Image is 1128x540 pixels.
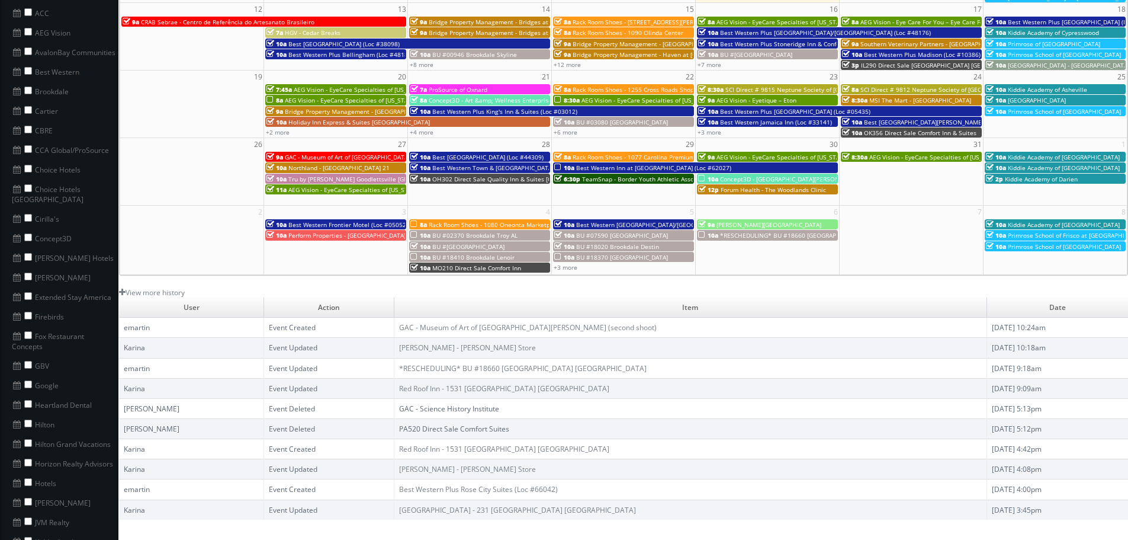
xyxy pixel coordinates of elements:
span: 9a [698,153,715,161]
span: 10a [266,50,287,59]
span: Best Western Plus Madison (Loc #10386) [864,50,981,59]
span: Forum Health - The Woodlands Clinic [721,186,826,194]
span: [PERSON_NAME][GEOGRAPHIC_DATA] [716,221,821,229]
span: SCI Direct # 9815 Neptune Society of [GEOGRAPHIC_DATA] [725,85,891,94]
span: 10a [986,18,1006,26]
span: Rack Room Shoes - [STREET_ADDRESS][PERSON_NAME] [573,18,728,26]
span: 29 [684,138,695,151]
td: emartin [119,358,264,378]
span: Best [GEOGRAPHIC_DATA] (Loc #44309) [432,153,544,161]
a: +12 more [554,60,581,69]
span: Best Western Plus Bellingham (Loc #48188) [288,50,413,59]
span: 10a [986,28,1006,37]
span: 9a [698,96,715,104]
span: 10a [986,85,1006,94]
td: [DATE] 4:42pm [987,439,1128,459]
a: [PERSON_NAME] - [PERSON_NAME] Store [399,464,536,474]
span: Kiddie Academy of [GEOGRAPHIC_DATA] [1008,221,1120,229]
span: 10a [986,153,1006,161]
td: [DATE] 10:18am [987,338,1128,358]
span: 8 [1120,206,1127,218]
span: Kiddie Academy of Darien [1005,175,1078,183]
td: [DATE] 3:45pm [987,500,1128,520]
span: Primrose of [GEOGRAPHIC_DATA] [1008,40,1100,48]
td: Event Deleted [264,398,394,418]
span: 10a [554,221,574,229]
span: OK356 Direct Sale Comfort Inn & Suites [864,129,976,137]
span: Southern Veterinary Partners - [GEOGRAPHIC_DATA] [860,40,1007,48]
td: Date [987,298,1128,318]
span: Kiddie Academy of [GEOGRAPHIC_DATA] [1008,153,1120,161]
span: 7:45a [266,85,292,94]
span: 10a [698,28,718,37]
td: Karina [119,459,264,480]
span: GAC - Museum of Art of [GEOGRAPHIC_DATA][PERSON_NAME] (second shoot) [285,153,500,161]
span: 10a [410,50,430,59]
a: GAC - Museum of Art of [GEOGRAPHIC_DATA][PERSON_NAME] (second shoot) [399,322,657,333]
span: MSI The Mart - [GEOGRAPHIC_DATA] [869,96,971,104]
span: 8a [554,153,571,161]
span: OH302 Direct Sale Quality Inn & Suites [GEOGRAPHIC_DATA] - [GEOGRAPHIC_DATA] [432,175,667,183]
span: 10a [986,164,1006,172]
span: AEG Vision - EyeCare Specialties of [US_STATE] – Eyeworks of San Mateo Optometry [581,96,819,104]
span: 10a [698,40,718,48]
span: 25 [1116,71,1127,83]
td: [DATE] 4:08pm [987,459,1128,480]
span: Bridge Property Management - [GEOGRAPHIC_DATA] at [GEOGRAPHIC_DATA] [285,107,500,116]
span: 10a [266,221,287,229]
span: Best Western Plus [GEOGRAPHIC_DATA]/[GEOGRAPHIC_DATA] (Loc #48176) [720,28,931,37]
span: 2 [257,206,263,218]
span: 10a [698,118,718,126]
a: [GEOGRAPHIC_DATA] - 231 [GEOGRAPHIC_DATA] [GEOGRAPHIC_DATA] [399,505,636,515]
td: User [119,298,264,318]
span: 9a [842,40,859,48]
span: 11a [266,186,287,194]
span: TeamSnap - Border Youth Athletic Association [582,175,714,183]
span: 9a [410,28,427,37]
a: +3 more [698,128,721,136]
span: AEG Vision - EyeCare Specialties of [US_STATE] – [PERSON_NAME] EyeCare [288,186,499,194]
span: 10a [554,242,574,251]
span: 18 [1116,3,1127,15]
span: 20 [397,71,407,83]
span: 6:30p [554,175,580,183]
a: Best Western Plus Rose City Suites (Loc #66042) [399,484,558,494]
span: Primrose School of [GEOGRAPHIC_DATA] [1008,242,1121,251]
a: +8 more [410,60,433,69]
td: Karina [119,500,264,520]
td: GAC - Science History Institute [394,398,987,418]
span: 10a [986,242,1006,251]
span: 8a [554,18,571,26]
span: Bridge Property Management - Bridges at [GEOGRAPHIC_DATA] [429,18,608,26]
td: emartin [119,480,264,500]
td: [DATE] 4:00pm [987,480,1128,500]
span: 5 [689,206,695,218]
span: AEG Vision - Eye Care For You – Eye Care For You ([PERSON_NAME]) [860,18,1050,26]
span: BU #03080 [GEOGRAPHIC_DATA] [576,118,668,126]
span: BU #18410 Brookdale Lenoir [432,253,515,261]
span: AEG Vision - EyeCare Specialties of [US_STATE] – Olympic Eye Care [869,153,1058,161]
span: 16 [828,3,839,15]
span: 13 [397,3,407,15]
span: 8a [554,28,571,37]
span: 14 [541,3,551,15]
td: Event Updated [264,378,394,398]
span: 10a [266,175,287,183]
span: CRAB Sebrae - Centro de Referência do Artesanato Brasileiro [141,18,314,26]
span: 8:30a [842,96,867,104]
span: *RESCHEDULING* BU #18660 [GEOGRAPHIC_DATA] [GEOGRAPHIC_DATA] [720,231,925,239]
a: Red Roof Inn - 1531 [GEOGRAPHIC_DATA] [GEOGRAPHIC_DATA] [399,444,609,454]
span: 15 [684,3,695,15]
span: 8a [410,221,427,229]
span: 10a [410,164,430,172]
span: Best Western Jamaica Inn (Loc #33141) [720,118,832,126]
span: Kiddie Academy of [GEOGRAPHIC_DATA] [1008,164,1120,172]
span: Northland - [GEOGRAPHIC_DATA] 21 [288,164,390,172]
span: HGV - Cedar Breaks [285,28,340,37]
a: View more history [119,287,185,298]
span: Best Western Plus Stoneridge Inn & Conference Centre (Loc #66085) [720,40,915,48]
td: Karina [119,439,264,459]
span: 17 [972,3,983,15]
span: Primrose School of [GEOGRAPHIC_DATA] [1008,107,1121,116]
a: +6 more [554,128,577,136]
